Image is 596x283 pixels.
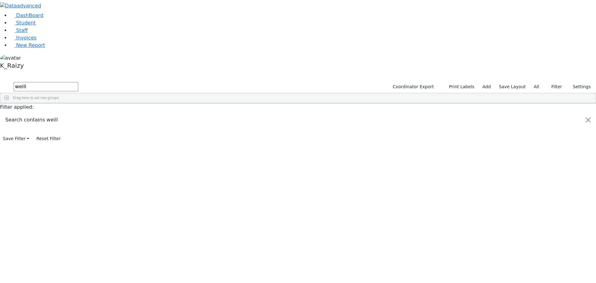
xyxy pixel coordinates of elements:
[543,82,565,92] button: Filter
[16,27,28,33] span: Staff
[10,12,43,18] a: DashBoard
[581,111,596,129] button: Close
[10,27,28,33] a: Staff
[442,82,477,92] button: Print Labels
[496,82,528,92] button: Save Layout
[13,96,59,100] span: Drag here to set row groups
[34,134,63,144] button: Reset Filter
[16,35,37,41] span: Invoices
[16,42,45,48] span: New Report
[565,82,594,92] button: Settings
[10,42,45,48] a: New Report
[531,82,542,92] label: All
[389,82,437,92] button: Coordinator Export
[480,82,494,92] a: Add
[14,82,78,91] input: Search
[16,20,36,26] span: Student
[10,20,36,26] a: Student
[10,35,37,41] a: Invoices
[16,12,43,18] span: DashBoard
